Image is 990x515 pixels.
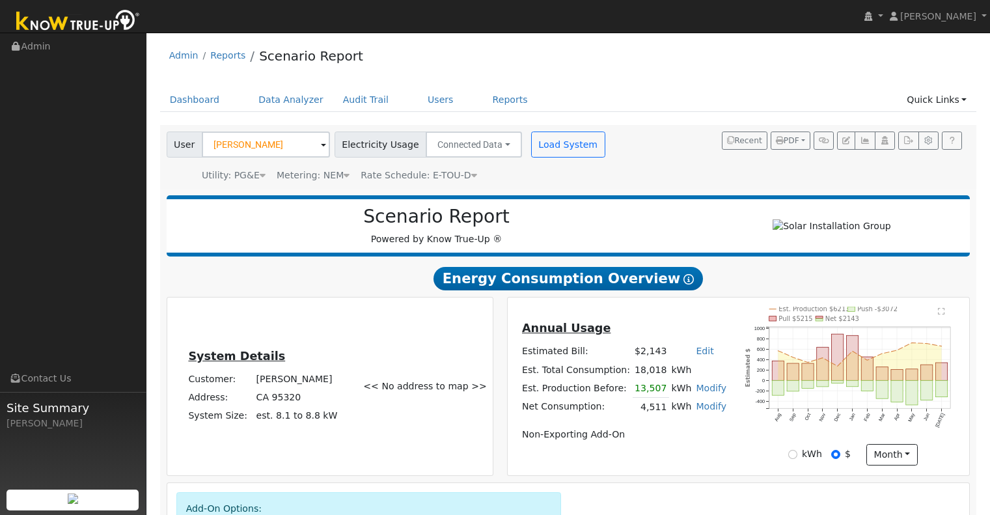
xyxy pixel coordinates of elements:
[433,267,703,290] span: Energy Consumption Overview
[906,380,918,405] rect: onclick=""
[777,350,779,352] circle: onclick=""
[633,361,669,379] td: 18,018
[519,398,632,417] td: Net Consumption:
[7,399,139,417] span: Site Summary
[696,383,726,393] a: Modify
[254,389,340,407] td: CA 95320
[922,412,931,422] text: Jun
[847,335,859,380] rect: onclick=""
[822,357,824,359] circle: onclick=""
[633,342,669,361] td: $2,143
[773,219,891,233] img: Solar Installation Group
[848,412,857,422] text: Jan
[936,380,948,397] rect: onclick=""
[696,401,726,411] a: Modify
[519,379,632,398] td: Est. Production Before:
[896,350,898,352] circle: onclick=""
[921,380,933,400] rect: onclick=""
[817,347,829,380] rect: onclick=""
[256,410,338,421] span: est. 8.1 to 8.8 kW
[907,412,916,423] text: May
[807,361,809,363] circle: onclick=""
[862,357,873,380] rect: onclick=""
[876,367,888,380] rect: onclick=""
[792,356,794,358] circle: onclick=""
[335,132,426,158] span: Electricity Usage
[891,370,903,381] rect: onclick=""
[893,412,901,422] text: Apr
[249,88,333,112] a: Data Analyzer
[7,417,139,430] div: [PERSON_NAME]
[483,88,538,112] a: Reports
[186,389,254,407] td: Address:
[772,361,784,380] rect: onclick=""
[855,132,875,150] button: Multi-Series Graph
[897,88,976,112] a: Quick Links
[837,365,839,367] circle: onclick=""
[918,132,939,150] button: Settings
[167,132,202,158] span: User
[202,132,330,158] input: Select a User
[863,412,872,422] text: Feb
[757,357,765,363] text: 400
[911,342,913,344] circle: onclick=""
[186,407,254,425] td: System Size:
[802,363,814,380] rect: onclick=""
[669,398,694,417] td: kWh
[180,206,693,228] h2: Scenario Report
[851,350,853,352] circle: onclick=""
[210,50,245,61] a: Reports
[900,11,976,21] span: [PERSON_NAME]
[426,132,522,158] button: Connected Data
[757,346,765,352] text: 600
[942,132,962,150] a: Help Link
[254,370,340,389] td: [PERSON_NAME]
[531,132,605,158] button: Load System
[857,305,898,313] text: Push -$3072
[921,365,933,380] rect: onclick=""
[898,132,918,150] button: Export Interval Data
[722,132,767,150] button: Recent
[519,342,632,361] td: Estimated Bill:
[756,398,765,404] text: -400
[333,88,398,112] a: Audit Trail
[773,412,782,423] text: Aug
[818,412,827,423] text: Nov
[669,361,729,379] td: kWh
[683,274,694,285] i: Show Help
[788,412,797,423] text: Sep
[938,307,945,315] text: 
[254,407,340,425] td: System Size
[814,132,834,150] button: Generate Report Link
[771,132,810,150] button: PDF
[832,334,844,380] rect: onclick=""
[934,412,946,428] text: [DATE]
[357,307,490,466] div: << No address to map >>
[418,88,463,112] a: Users
[831,450,840,459] input: $
[877,412,887,423] text: Mar
[847,380,859,386] rect: onclick=""
[866,444,918,466] button: month
[891,380,903,402] rect: onclick=""
[757,367,765,373] text: 200
[866,359,868,361] circle: onclick=""
[762,378,765,383] text: 0
[259,48,363,64] a: Scenario Report
[169,50,199,61] a: Admin
[633,379,669,398] td: 13,507
[862,380,873,391] rect: onclick=""
[277,169,350,182] div: Metering: NEM
[837,132,855,150] button: Edit User
[754,326,765,331] text: 1000
[756,388,765,394] text: -200
[202,169,266,182] div: Utility: PG&E
[926,342,928,344] circle: onclick=""
[188,350,285,363] u: System Details
[941,345,942,347] circle: onclick=""
[881,353,883,355] circle: onclick=""
[160,88,230,112] a: Dashboard
[936,363,948,380] rect: onclick=""
[757,336,765,342] text: 800
[845,447,851,461] label: $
